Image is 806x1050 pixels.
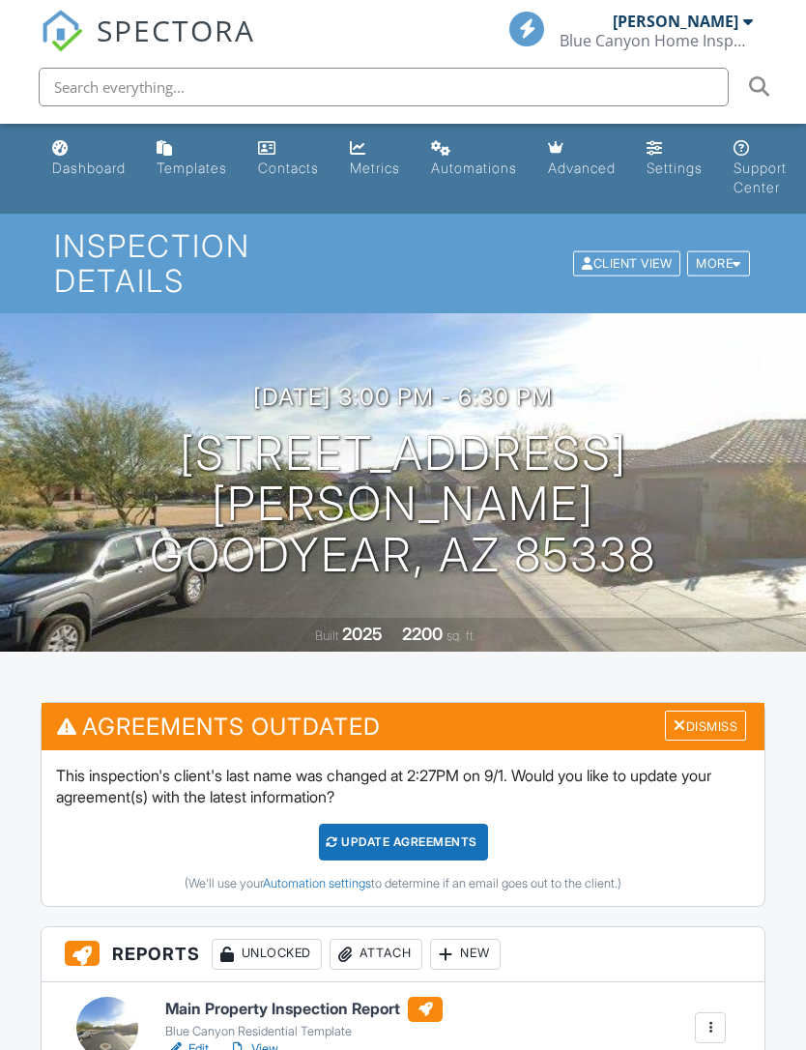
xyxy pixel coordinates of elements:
[56,876,751,891] div: (We'll use your to determine if an email goes out to the client.)
[402,624,443,644] div: 2200
[319,824,488,860] div: Update Agreements
[548,160,616,176] div: Advanced
[54,229,752,297] h1: Inspection Details
[540,131,623,187] a: Advanced
[639,131,710,187] a: Settings
[44,131,133,187] a: Dashboard
[342,131,408,187] a: Metrics
[687,250,750,277] div: More
[39,68,729,106] input: Search everything...
[165,997,443,1039] a: Main Property Inspection Report Blue Canyon Residential Template
[253,384,553,410] h3: [DATE] 3:00 pm - 6:30 pm
[42,703,765,750] h3: Agreements Outdated
[165,1024,443,1039] div: Blue Canyon Residential Template
[41,10,83,52] img: The Best Home Inspection Software - Spectora
[665,711,746,741] div: Dismiss
[263,876,371,890] a: Automation settings
[726,131,794,206] a: Support Center
[431,160,517,176] div: Automations
[165,997,443,1022] h6: Main Property Inspection Report
[573,250,680,277] div: Client View
[97,10,255,50] span: SPECTORA
[42,750,765,906] div: This inspection's client's last name was changed at 2:27PM on 9/1. Would you like to update your ...
[319,628,340,643] span: Built
[31,428,775,581] h1: [STREET_ADDRESS][PERSON_NAME] Goodyear, AZ 85338
[330,939,422,970] div: Attach
[647,160,703,176] div: Settings
[560,31,753,50] div: Blue Canyon Home Inspections
[343,624,384,644] div: 2025
[350,160,400,176] div: Metrics
[423,131,525,187] a: Automations (Basic)
[446,628,473,643] span: sq. ft.
[42,927,765,982] h3: Reports
[613,12,738,31] div: [PERSON_NAME]
[258,160,319,176] div: Contacts
[250,131,327,187] a: Contacts
[212,939,322,970] div: Unlocked
[157,160,227,176] div: Templates
[149,131,235,187] a: Templates
[41,26,255,67] a: SPECTORA
[430,939,501,970] div: New
[52,160,126,176] div: Dashboard
[734,160,787,195] div: Support Center
[571,255,685,270] a: Client View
